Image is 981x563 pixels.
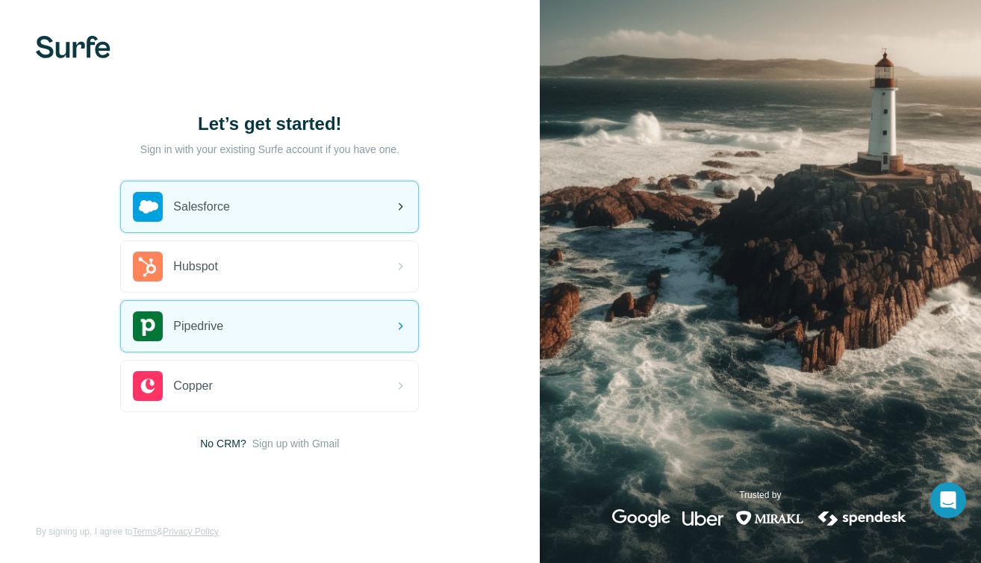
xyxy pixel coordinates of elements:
[133,252,163,281] img: hubspot's logo
[735,509,804,527] img: mirakl's logo
[739,488,781,502] p: Trusted by
[173,317,223,335] span: Pipedrive
[682,509,723,527] img: uber's logo
[133,192,163,222] img: salesforce's logo
[252,436,340,451] button: Sign up with Gmail
[173,198,230,216] span: Salesforce
[132,526,157,537] a: Terms
[612,509,670,527] img: google's logo
[163,526,219,537] a: Privacy Policy
[816,509,909,527] img: spendesk's logo
[133,311,163,341] img: pipedrive's logo
[133,371,163,401] img: copper's logo
[36,525,219,538] span: By signing up, I agree to &
[140,142,399,157] p: Sign in with your existing Surfe account if you have one.
[173,377,212,395] span: Copper
[930,482,966,518] div: Open Intercom Messenger
[120,112,419,136] h1: Let’s get started!
[173,258,218,276] span: Hubspot
[36,36,110,58] img: Surfe's logo
[200,436,246,451] span: No CRM?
